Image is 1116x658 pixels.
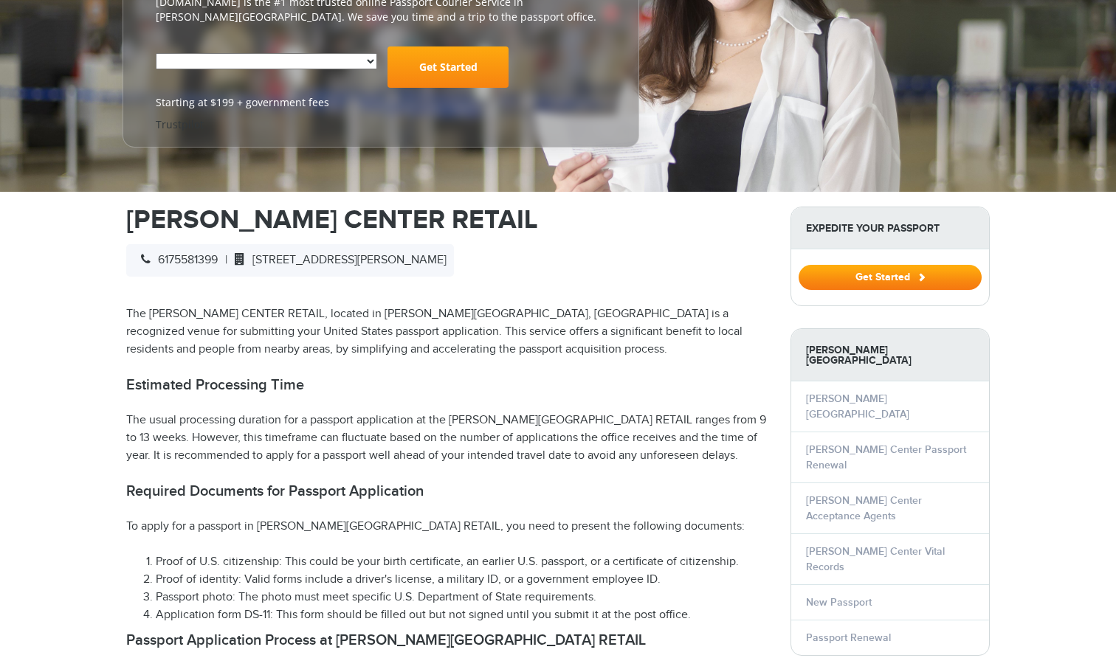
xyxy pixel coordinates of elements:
p: The usual processing duration for a passport application at the [PERSON_NAME][GEOGRAPHIC_DATA] RE... [126,412,768,465]
a: [PERSON_NAME] Center Vital Records [806,545,945,573]
a: [PERSON_NAME] Center Acceptance Agents [806,494,922,522]
p: To apply for a passport in [PERSON_NAME][GEOGRAPHIC_DATA] RETAIL, you need to present the followi... [126,518,768,536]
p: The [PERSON_NAME] CENTER RETAIL, located in [PERSON_NAME][GEOGRAPHIC_DATA], [GEOGRAPHIC_DATA] is ... [126,305,768,359]
a: [PERSON_NAME][GEOGRAPHIC_DATA] [806,392,909,420]
a: Get Started [387,46,509,88]
h2: Passport Application Process at [PERSON_NAME][GEOGRAPHIC_DATA] RETAIL [126,631,768,649]
a: Get Started [799,271,982,283]
div: | [126,244,454,277]
span: 6175581399 [134,253,218,267]
h1: [PERSON_NAME] CENTER RETAIL [126,207,768,233]
li: Passport photo: The photo must meet specific U.S. Department of State requirements. [156,589,768,606]
span: Starting at $199 + government fees [156,95,606,110]
button: Get Started [799,265,982,290]
a: [PERSON_NAME] Center Passport Renewal [806,443,966,471]
span: [STREET_ADDRESS][PERSON_NAME] [227,253,447,267]
strong: Expedite Your Passport [791,207,989,249]
li: Proof of U.S. citizenship: This could be your birth certificate, an earlier U.S. passport, or a c... [156,553,768,571]
strong: [PERSON_NAME][GEOGRAPHIC_DATA] [791,329,989,381]
h2: Required Documents for Passport Application [126,482,768,500]
h2: Estimated Processing Time [126,376,768,394]
a: New Passport [806,596,872,609]
li: Proof of identity: Valid forms include a driver's license, a military ID, or a government employe... [156,571,768,589]
li: Application form DS-11: This form should be filled out but not signed until you submit it at the ... [156,606,768,624]
a: Passport Renewal [806,631,891,644]
a: Trustpilot [156,117,204,131]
